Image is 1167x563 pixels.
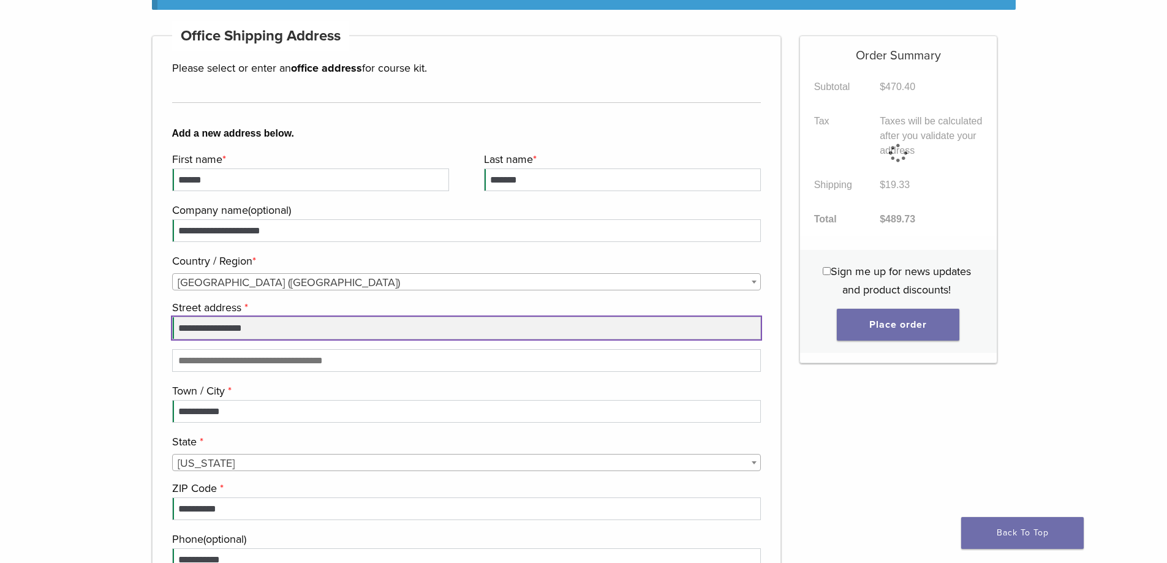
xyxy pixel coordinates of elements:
h5: Order Summary [800,36,997,63]
label: Last name [484,150,758,168]
span: Sign me up for news updates and product discounts! [831,265,971,297]
label: ZIP Code [172,479,758,497]
label: Phone [172,530,758,548]
button: Place order [837,309,959,341]
label: Company name [172,201,758,219]
h4: Office Shipping Address [172,21,350,51]
p: Please select or enter an for course kit. [172,59,761,77]
label: Town / City [172,382,758,400]
label: Street address [172,298,758,317]
span: (optional) [248,203,291,217]
span: Country / Region [172,273,761,290]
strong: office address [291,61,362,75]
span: United States (US) [173,274,761,291]
span: California [173,455,761,472]
span: (optional) [203,532,246,546]
label: State [172,433,758,451]
a: Back To Top [961,517,1084,549]
input: Sign me up for news updates and product discounts! [823,267,831,275]
label: First name [172,150,446,168]
span: State [172,454,761,471]
b: Add a new address below. [172,126,761,141]
label: Country / Region [172,252,758,270]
